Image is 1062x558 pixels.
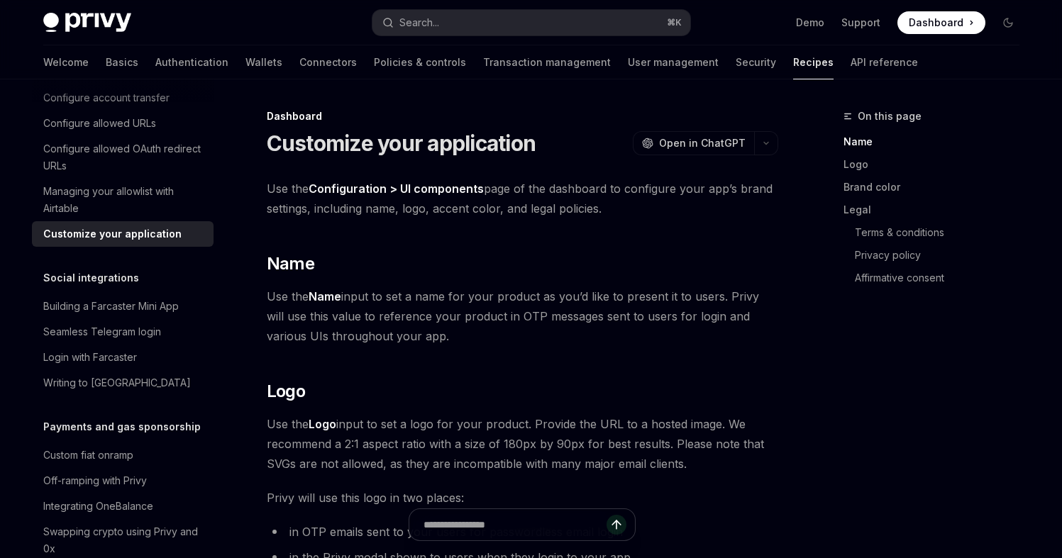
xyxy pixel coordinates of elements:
[667,17,682,28] span: ⌘ K
[43,323,161,340] div: Seamless Telegram login
[909,16,963,30] span: Dashboard
[267,252,315,275] span: Name
[43,374,191,391] div: Writing to [GEOGRAPHIC_DATA]
[267,488,778,508] span: Privy will use this logo in two places:
[843,199,1031,221] a: Legal
[843,153,1031,176] a: Logo
[374,45,466,79] a: Policies & controls
[32,294,214,319] a: Building a Farcaster Mini App
[267,286,778,346] span: Use the input to set a name for your product as you’d like to present it to users. Privy will use...
[796,16,824,30] a: Demo
[424,509,607,540] input: Ask a question...
[267,130,536,156] h1: Customize your application
[32,111,214,136] a: Configure allowed URLs
[267,179,778,218] span: Use the page of the dashboard to configure your app’s brand settings, including name, logo, accen...
[267,109,778,123] div: Dashboard
[997,11,1019,34] button: Toggle dark mode
[843,244,1031,267] a: Privacy policy
[43,349,137,366] div: Login with Farcaster
[659,136,746,150] span: Open in ChatGPT
[43,269,139,286] h5: Social integrations
[843,176,1031,199] a: Brand color
[372,10,690,35] button: Open search
[309,417,336,431] strong: Logo
[843,267,1031,289] a: Affirmative consent
[43,472,147,489] div: Off-ramping with Privy
[399,14,439,31] div: Search...
[32,221,214,247] a: Customize your application
[43,498,153,515] div: Integrating OneBalance
[245,45,282,79] a: Wallets
[843,221,1031,244] a: Terms & conditions
[32,370,214,396] a: Writing to [GEOGRAPHIC_DATA]
[43,183,205,217] div: Managing your allowlist with Airtable
[43,418,201,435] h5: Payments and gas sponsorship
[299,45,357,79] a: Connectors
[43,523,205,557] div: Swapping crypto using Privy and 0x
[267,380,306,403] span: Logo
[32,345,214,370] a: Login with Farcaster
[607,515,626,535] button: Send message
[106,45,138,79] a: Basics
[736,45,776,79] a: Security
[309,182,484,196] strong: Configuration > UI components
[43,447,133,464] div: Custom fiat onramp
[483,45,611,79] a: Transaction management
[32,442,214,468] a: Custom fiat onramp
[43,45,89,79] a: Welcome
[32,319,214,345] a: Seamless Telegram login
[43,115,156,132] div: Configure allowed URLs
[43,140,205,174] div: Configure allowed OAuth redirect URLs
[633,131,754,155] button: Open in ChatGPT
[43,225,182,242] div: Customize your application
[851,45,918,79] a: API reference
[843,130,1031,153] a: Name
[841,16,880,30] a: Support
[43,298,179,315] div: Building a Farcaster Mini App
[155,45,228,79] a: Authentication
[267,414,778,474] span: Use the input to set a logo for your product. Provide the URL to a hosted image. We recommend a 2...
[793,45,834,79] a: Recipes
[32,493,214,519] a: Integrating OneBalance
[897,11,985,34] a: Dashboard
[628,45,719,79] a: User management
[309,289,341,303] strong: Name
[32,136,214,179] a: Configure allowed OAuth redirect URLs
[43,13,131,33] img: dark logo
[858,108,922,125] span: On this page
[32,179,214,221] a: Managing your allowlist with Airtable
[32,468,214,493] a: Off-ramping with Privy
